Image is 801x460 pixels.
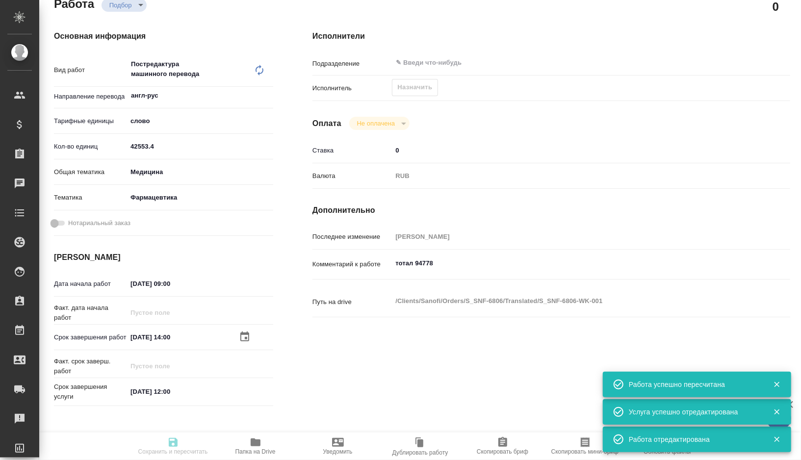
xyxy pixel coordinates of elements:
p: Срок завершения услуги [54,382,127,402]
span: Уведомить [323,448,353,455]
div: RUB [392,168,750,184]
button: Закрыть [767,408,787,416]
p: Факт. дата начала работ [54,303,127,323]
input: ✎ Введи что-нибудь [395,57,715,69]
input: ✎ Введи что-нибудь [127,139,273,153]
button: Закрыть [767,380,787,389]
p: Ставка [312,146,392,155]
div: Медицина [127,164,273,180]
button: Open [268,95,270,97]
div: слово [127,113,273,129]
p: Тарифные единицы [54,116,127,126]
p: Подразделение [312,59,392,69]
h4: Дополнительно [312,204,790,216]
p: Факт. срок заверш. работ [54,357,127,376]
p: Направление перевода [54,92,127,102]
button: Подбор [106,1,135,9]
p: Комментарий к работе [312,259,392,269]
p: Дата начала работ [54,279,127,289]
button: Скопировать мини-бриф [544,433,626,460]
div: Работа успешно пересчитана [629,380,758,389]
button: Папка на Drive [214,433,297,460]
input: Пустое поле [127,359,213,373]
span: Папка на Drive [235,448,276,455]
input: ✎ Введи что-нибудь [127,277,213,291]
button: Сохранить и пересчитать [132,433,214,460]
span: Сохранить и пересчитать [138,448,208,455]
h4: Основная информация [54,30,273,42]
input: ✎ Введи что-нибудь [127,330,213,344]
p: Путь на drive [312,297,392,307]
p: Кол-во единиц [54,142,127,152]
button: Закрыть [767,435,787,444]
textarea: /Clients/Sanofi/Orders/S_SNF-6806/Translated/S_SNF-6806-WK-001 [392,293,750,309]
p: Исполнитель [312,83,392,93]
input: ✎ Введи что-нибудь [127,384,213,399]
span: Скопировать бриф [477,448,528,455]
h4: Оплата [312,118,341,129]
h4: [PERSON_NAME] [54,252,273,263]
p: Валюта [312,171,392,181]
input: Пустое поле [392,230,750,244]
input: ✎ Введи что-нибудь [392,143,750,157]
input: Пустое поле [127,306,213,320]
p: Срок завершения работ [54,332,127,342]
div: Фармацевтика [127,189,273,206]
span: Дублировать работу [392,449,448,456]
div: Услуга успешно отредактирована [629,407,758,417]
div: Подбор [349,117,410,130]
span: Нотариальный заказ [68,218,130,228]
button: Open [745,62,747,64]
button: Скопировать бриф [462,433,544,460]
h4: Исполнители [312,30,790,42]
button: Дублировать работу [379,433,462,460]
textarea: тотал 94778 [392,255,750,272]
p: Вид работ [54,65,127,75]
button: Не оплачена [354,119,398,128]
span: Скопировать мини-бриф [551,448,619,455]
p: Общая тематика [54,167,127,177]
div: Работа отредактирована [629,434,758,444]
p: Последнее изменение [312,232,392,242]
button: Уведомить [297,433,379,460]
p: Тематика [54,193,127,203]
